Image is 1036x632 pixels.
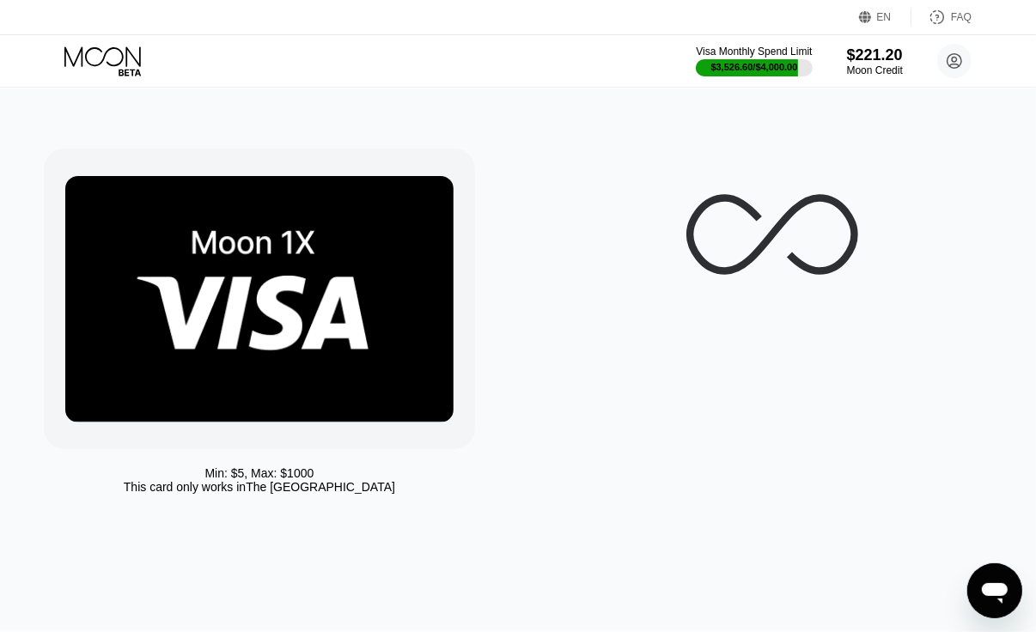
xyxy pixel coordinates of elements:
[847,46,903,76] div: $221.20Moon Credit
[696,46,812,58] div: Visa Monthly Spend Limit
[696,46,812,76] div: Visa Monthly Spend Limit$3,526.60/$4,000.00
[124,480,395,494] div: This card only works in The [GEOGRAPHIC_DATA]
[859,9,911,26] div: EN
[847,46,903,64] div: $221.20
[877,11,892,23] div: EN
[911,9,972,26] div: FAQ
[711,62,798,72] div: $3,526.60 / $4,000.00
[847,64,903,76] div: Moon Credit
[951,11,972,23] div: FAQ
[204,466,314,480] div: Min: $ 5 , Max: $ 1000
[967,563,1022,618] iframe: Button to launch messaging window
